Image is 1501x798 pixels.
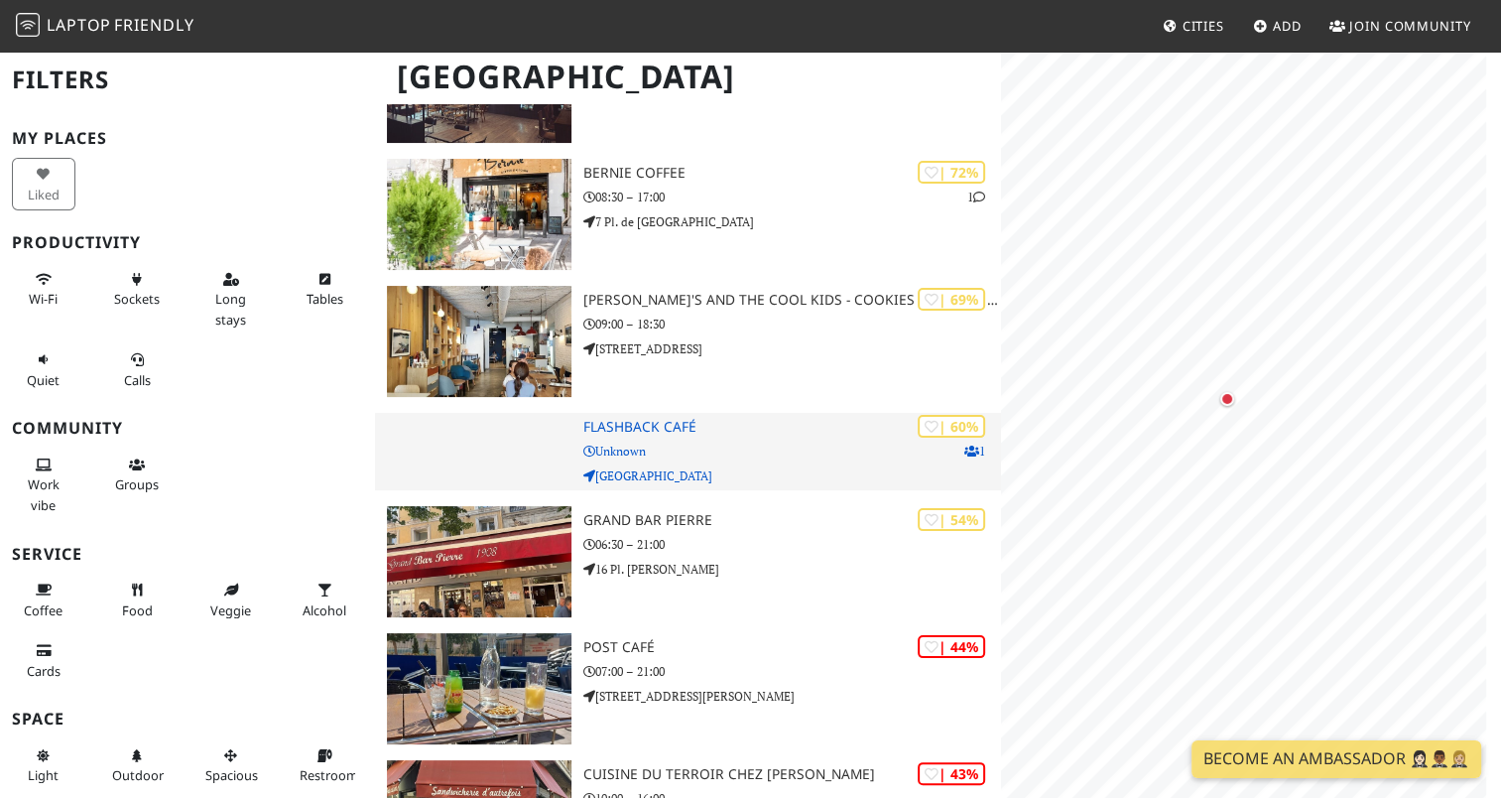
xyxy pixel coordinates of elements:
[583,766,1000,783] h3: CUISINE DU TERROIR CHEZ [PERSON_NAME]
[300,766,358,784] span: Restroom
[12,574,75,626] button: Coffee
[12,449,75,521] button: Work vibe
[24,601,63,619] span: Coffee
[12,343,75,396] button: Quiet
[1191,740,1481,778] a: Become an Ambassador 🤵🏻‍♀️🤵🏾‍♂️🤵🏼‍♀️
[583,442,1000,461] p: Unknown
[583,419,1000,436] h3: Flashback café
[375,633,1000,744] a: Post Café | 44% Post Café 07:00 – 21:00 [STREET_ADDRESS][PERSON_NAME]
[583,292,1000,309] h3: [PERSON_NAME]'s and the cool kids - Cookies & Coffee shop
[294,739,357,792] button: Restroom
[28,766,59,784] span: Natural light
[1207,379,1247,419] div: Map marker
[583,639,1000,656] h3: Post Café
[205,766,258,784] span: Spacious
[12,545,363,564] h3: Service
[387,159,571,270] img: Bernie Coffee
[29,290,58,308] span: Stable Wi-Fi
[381,50,996,104] h1: [GEOGRAPHIC_DATA]
[583,687,1000,706] p: [STREET_ADDRESS][PERSON_NAME]
[106,574,170,626] button: Food
[12,129,363,148] h3: My Places
[12,50,363,110] h2: Filters
[12,233,363,252] h3: Productivity
[307,290,343,308] span: Work-friendly tables
[1245,8,1310,44] a: Add
[387,633,571,744] img: Post Café
[294,574,357,626] button: Alcohol
[294,263,357,316] button: Tables
[583,662,1000,681] p: 07:00 – 21:00
[1349,17,1471,35] span: Join Community
[387,506,571,617] img: Grand Bar Pierre
[583,466,1000,485] p: [GEOGRAPHIC_DATA]
[583,339,1000,358] p: [STREET_ADDRESS]
[583,212,1000,231] p: 7 Pl. de [GEOGRAPHIC_DATA]
[918,635,985,658] div: | 44%
[12,710,363,729] h3: Space
[918,415,985,438] div: | 60%
[124,371,151,389] span: Video/audio calls
[918,508,985,531] div: | 54%
[114,290,160,308] span: Power sockets
[210,601,251,619] span: Veggie
[303,601,346,619] span: Alcohol
[27,662,61,680] span: Credit cards
[1183,17,1224,35] span: Cities
[106,449,170,501] button: Groups
[12,739,75,792] button: Light
[375,286,1000,397] a: Emilie's and the cool kids - Cookies & Coffee shop | 69% [PERSON_NAME]'s and the cool kids - Cook...
[199,574,263,626] button: Veggie
[1321,8,1479,44] a: Join Community
[112,766,164,784] span: Outdoor area
[114,14,193,36] span: Friendly
[375,159,1000,270] a: Bernie Coffee | 72% 1 Bernie Coffee 08:30 – 17:00 7 Pl. de [GEOGRAPHIC_DATA]
[47,14,111,36] span: Laptop
[1155,8,1232,44] a: Cities
[12,419,363,438] h3: Community
[583,535,1000,554] p: 06:30 – 21:00
[115,475,159,493] span: Group tables
[215,290,246,328] span: Long stays
[1273,17,1302,35] span: Add
[375,506,1000,617] a: Grand Bar Pierre | 54% Grand Bar Pierre 06:30 – 21:00 16 Pl. [PERSON_NAME]
[918,161,985,184] div: | 72%
[12,263,75,316] button: Wi-Fi
[12,634,75,687] button: Cards
[583,165,1000,182] h3: Bernie Coffee
[583,315,1000,333] p: 09:00 – 18:30
[122,601,153,619] span: Food
[16,13,40,37] img: LaptopFriendly
[106,739,170,792] button: Outdoor
[106,263,170,316] button: Sockets
[918,288,985,311] div: | 69%
[28,475,60,513] span: People working
[583,512,1000,529] h3: Grand Bar Pierre
[583,560,1000,579] p: 16 Pl. [PERSON_NAME]
[16,9,194,44] a: LaptopFriendly LaptopFriendly
[387,286,571,397] img: Emilie's and the cool kids - Cookies & Coffee shop
[106,343,170,396] button: Calls
[918,762,985,785] div: | 43%
[199,263,263,335] button: Long stays
[964,442,985,461] p: 1
[967,188,985,206] p: 1
[199,739,263,792] button: Spacious
[27,371,60,389] span: Quiet
[583,188,1000,206] p: 08:30 – 17:00
[375,413,1000,490] a: | 60% 1 Flashback café Unknown [GEOGRAPHIC_DATA]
